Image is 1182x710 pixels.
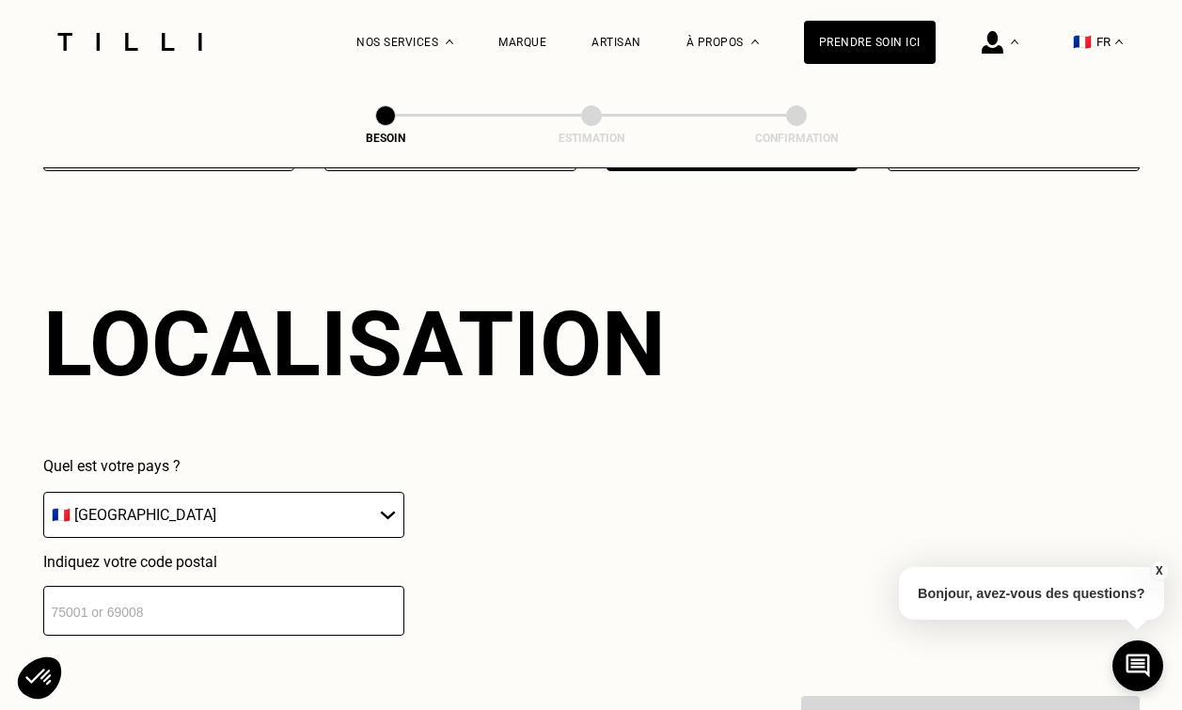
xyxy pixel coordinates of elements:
img: Menu déroulant [1011,39,1018,44]
a: Marque [498,36,546,49]
button: X [1149,560,1168,581]
p: Quel est votre pays ? [43,457,404,475]
img: Menu déroulant à propos [751,39,759,44]
p: Indiquez votre code postal [43,553,404,571]
div: Besoin [292,132,480,145]
p: Bonjour, avez-vous des questions? [899,567,1164,620]
img: Logo du service de couturière Tilli [51,33,209,51]
img: icône connexion [982,31,1003,54]
span: 🇫🇷 [1073,33,1092,51]
input: 75001 or 69008 [43,586,404,636]
div: Confirmation [702,132,890,145]
a: Artisan [591,36,641,49]
img: Menu déroulant [446,39,453,44]
div: Estimation [497,132,686,145]
img: menu déroulant [1115,39,1123,44]
a: Prendre soin ici [804,21,936,64]
div: Localisation [43,292,666,397]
